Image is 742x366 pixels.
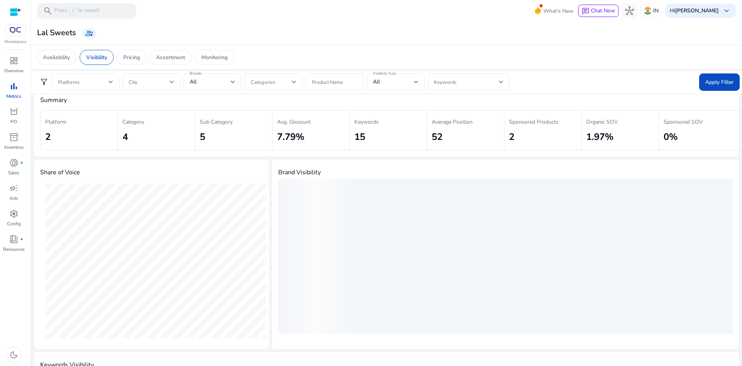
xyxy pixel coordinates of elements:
h3: Lal Sweets [37,28,76,37]
span: donut_small [9,158,19,167]
span: fiber_manual_record [20,161,23,164]
h4: Brand Visibility [278,169,733,176]
p: Sales [8,169,19,176]
span: dashboard [9,56,19,65]
p: 0% [664,131,678,143]
p: Inventory [4,144,24,151]
p: Metrics [6,93,21,100]
p: Sub Category [200,118,233,126]
span: settings [9,209,19,218]
mat-label: Brands [190,71,202,76]
h4: Summary [40,97,733,104]
span: hub [625,6,634,15]
p: PO [10,118,17,125]
p: Availability [43,53,70,61]
mat-label: Visibility Type [373,71,396,76]
span: fiber_manual_record [20,238,23,241]
span: filter_alt [39,77,49,87]
p: 5 [200,131,205,143]
p: Organic SOV [586,118,618,126]
span: group_add [85,29,93,37]
p: Overview [4,67,24,74]
p: Ads [10,195,18,202]
p: Sponsored Products [509,118,558,126]
span: chat [582,7,589,15]
p: 4 [123,131,128,143]
p: 2 [509,131,514,143]
p: 15 [354,131,365,143]
span: search [43,6,53,15]
span: inventory_2 [9,133,19,142]
p: Visibility [86,53,107,61]
p: Avg. Discount [277,118,311,126]
span: / [69,7,76,15]
span: What's New [543,4,574,18]
p: Marketplace [5,39,26,45]
span: Chat Now [591,7,615,14]
p: Average Position [432,118,473,126]
p: IN [653,4,659,17]
p: 2 [45,131,51,143]
span: book_4 [9,235,19,244]
p: Category [123,118,144,126]
p: 7.79% [277,131,305,143]
p: Hi [670,8,719,14]
p: Pricing [123,53,140,61]
img: in.svg [644,7,652,15]
button: chatChat Now [578,5,619,17]
p: Monitoring [201,53,228,61]
span: All [190,78,197,85]
p: Platform [45,118,66,126]
span: Apply Filter [705,78,733,86]
span: bar_chart [9,82,19,91]
span: dark_mode [9,350,19,359]
div: loading [278,179,733,334]
span: campaign [9,184,19,193]
span: orders [9,107,19,116]
p: Keywords [354,118,379,126]
button: Apply Filter [699,73,740,91]
h4: Share of Voice [40,169,263,176]
span: keyboard_arrow_down [722,6,731,15]
a: group_add [82,29,96,38]
p: Assortment [156,53,185,61]
p: Resources [3,246,25,253]
p: Sponsored SOV [664,118,703,126]
span: All [373,78,380,85]
p: Press to search [54,7,100,15]
button: hub [622,3,637,19]
p: Config [7,220,21,227]
p: 52 [432,131,442,143]
p: 1.97% [586,131,614,143]
img: QC-logo.svg [9,27,22,33]
b: [PERSON_NAME] [675,7,719,14]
